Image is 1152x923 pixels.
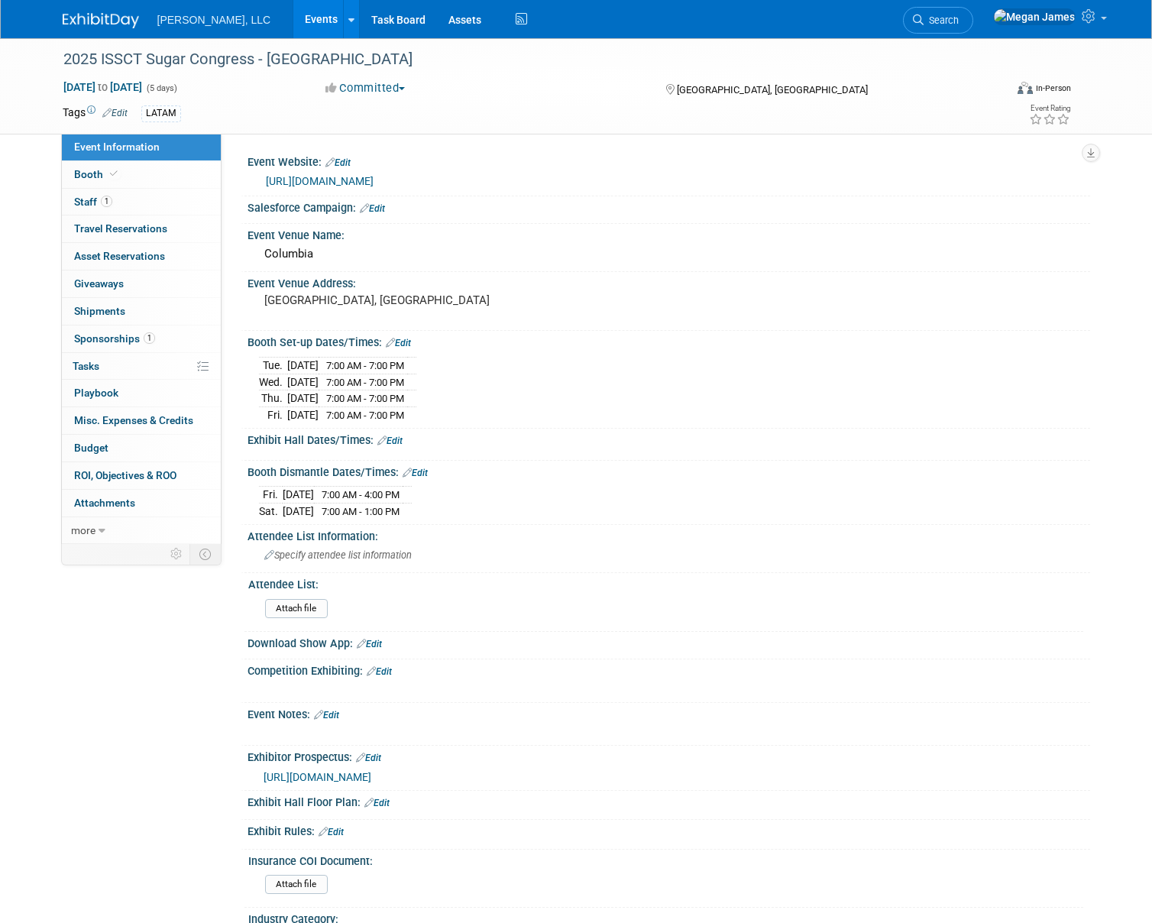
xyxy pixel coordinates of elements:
span: 1 [144,332,155,344]
img: ExhibitDay [63,13,139,28]
div: Event Format [922,79,1071,102]
span: Sponsorships [74,332,155,345]
span: Staff [74,196,112,208]
a: Staff1 [62,189,221,215]
span: [PERSON_NAME], LLC [157,14,271,26]
span: 7:00 AM - 7:00 PM [326,410,404,421]
div: Event Venue Name: [248,224,1090,243]
a: Asset Reservations [62,243,221,270]
img: Megan James [993,8,1076,25]
span: 7:00 AM - 7:00 PM [326,393,404,404]
a: Tasks [62,353,221,380]
span: Asset Reservations [74,250,165,262]
div: Columbia [259,242,1079,266]
span: Tasks [73,360,99,372]
div: Booth Set-up Dates/Times: [248,331,1090,351]
a: Sponsorships1 [62,325,221,352]
span: more [71,524,95,536]
button: Committed [320,80,411,96]
a: Event Information [62,134,221,160]
a: Booth [62,161,221,188]
span: Booth [74,168,121,180]
span: (5 days) [145,83,177,93]
div: Event Website: [248,151,1090,170]
a: Edit [356,753,381,763]
td: [DATE] [283,503,314,519]
a: Edit [386,338,411,348]
a: Edit [377,436,403,446]
td: Tue. [259,357,287,374]
td: Fri. [259,406,287,423]
span: [DATE] [DATE] [63,80,143,94]
a: Edit [325,157,351,168]
td: Fri. [259,487,283,504]
div: Exhibitor Prospectus: [248,746,1090,766]
td: Personalize Event Tab Strip [163,544,190,564]
div: 2025 ISSCT Sugar Congress - [GEOGRAPHIC_DATA] [58,46,985,73]
div: Event Notes: [248,703,1090,723]
a: Misc. Expenses & Credits [62,407,221,434]
a: Edit [314,710,339,721]
div: Exhibit Hall Floor Plan: [248,791,1090,811]
span: Specify attendee list information [264,549,412,561]
span: 7:00 AM - 1:00 PM [322,506,400,517]
div: Event Rating [1029,105,1070,112]
a: Edit [403,468,428,478]
td: [DATE] [287,374,319,390]
pre: [GEOGRAPHIC_DATA], [GEOGRAPHIC_DATA] [264,293,582,307]
a: Playbook [62,380,221,406]
span: Playbook [74,387,118,399]
span: [GEOGRAPHIC_DATA], [GEOGRAPHIC_DATA] [677,84,868,96]
a: [URL][DOMAIN_NAME] [264,771,371,783]
div: Download Show App: [248,632,1090,652]
span: to [95,81,110,93]
td: Thu. [259,390,287,407]
a: Shipments [62,298,221,325]
span: Shipments [74,305,125,317]
span: 7:00 AM - 7:00 PM [326,377,404,388]
span: Misc. Expenses & Credits [74,414,193,426]
div: Attendee List Information: [248,525,1090,544]
td: Sat. [259,503,283,519]
a: Budget [62,435,221,461]
img: Format-Inperson.png [1018,82,1033,94]
a: Edit [319,827,344,837]
a: Travel Reservations [62,215,221,242]
div: Salesforce Campaign: [248,196,1090,216]
a: Edit [360,203,385,214]
a: more [62,517,221,544]
span: 7:00 AM - 4:00 PM [322,489,400,500]
div: Event Venue Address: [248,272,1090,291]
td: Wed. [259,374,287,390]
div: Competition Exhibiting: [248,659,1090,679]
div: Booth Dismantle Dates/Times: [248,461,1090,481]
a: Edit [367,666,392,677]
a: Giveaways [62,270,221,297]
span: Attachments [74,497,135,509]
span: Travel Reservations [74,222,167,235]
span: 7:00 AM - 7:00 PM [326,360,404,371]
td: [DATE] [287,406,319,423]
div: LATAM [141,105,181,121]
a: [URL][DOMAIN_NAME] [266,175,374,187]
span: ROI, Objectives & ROO [74,469,176,481]
i: Booth reservation complete [110,170,118,178]
td: [DATE] [283,487,314,504]
div: Exhibit Hall Dates/Times: [248,429,1090,449]
a: Edit [364,798,390,808]
span: Search [924,15,959,26]
span: Budget [74,442,108,454]
div: In-Person [1035,83,1071,94]
span: Event Information [74,141,160,153]
td: [DATE] [287,390,319,407]
td: [DATE] [287,357,319,374]
div: Attendee List: [248,573,1083,592]
a: Edit [102,108,128,118]
td: Tags [63,105,128,122]
div: Exhibit Rules: [248,820,1090,840]
td: Toggle Event Tabs [189,544,221,564]
a: Attachments [62,490,221,517]
div: Insurance COI Document: [248,850,1083,869]
span: Giveaways [74,277,124,290]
